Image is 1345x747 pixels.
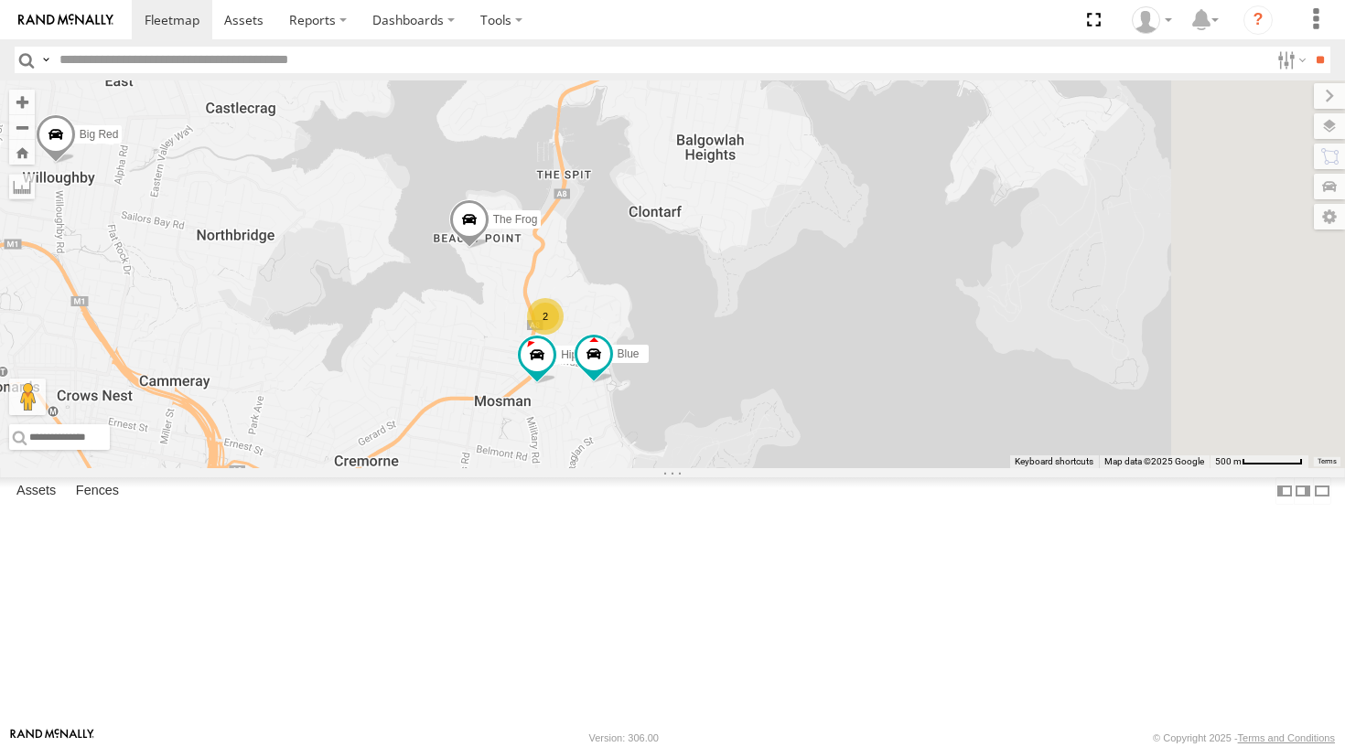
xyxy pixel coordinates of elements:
button: Zoom out [9,114,35,140]
label: Dock Summary Table to the Right [1294,477,1312,504]
a: Visit our Website [10,729,94,747]
label: Assets [7,478,65,504]
span: Big Red [80,128,119,141]
label: Search Query [38,47,53,73]
label: Hide Summary Table [1313,477,1331,504]
a: Terms (opens in new tab) [1318,458,1337,465]
label: Map Settings [1314,204,1345,229]
span: Hippo [561,349,589,362]
img: rand-logo.svg [18,14,113,27]
label: Dock Summary Table to the Left [1275,477,1294,504]
label: Fences [67,478,128,504]
label: Search Filter Options [1270,47,1309,73]
div: © Copyright 2025 - [1153,732,1335,743]
div: Version: 306.00 [589,732,659,743]
label: Measure [9,174,35,199]
i: ? [1243,5,1273,35]
button: Map scale: 500 m per 63 pixels [1210,455,1308,468]
button: Drag Pegman onto the map to open Street View [9,379,46,415]
span: Map data ©2025 Google [1104,456,1204,466]
div: 2 [527,298,564,335]
button: Zoom Home [9,140,35,165]
div: myBins Admin [1125,6,1178,34]
button: Zoom in [9,90,35,114]
button: Keyboard shortcuts [1015,455,1093,468]
span: 500 m [1215,456,1242,466]
span: The Frog [493,213,538,226]
span: Blue [618,348,640,361]
a: Terms and Conditions [1238,732,1335,743]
